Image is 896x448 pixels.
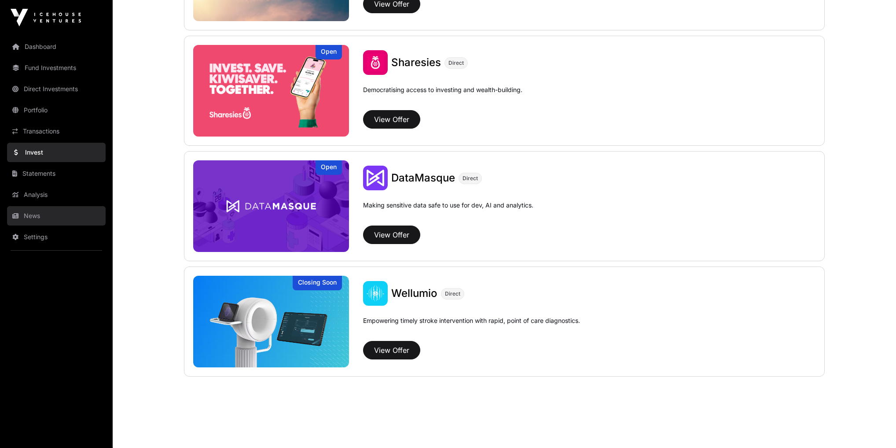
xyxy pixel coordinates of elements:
[363,341,420,359] button: View Offer
[7,58,106,78] a: Fund Investments
[193,160,349,252] img: DataMasque
[11,9,81,26] img: Icehouse Ventures Logo
[7,185,106,204] a: Analysis
[7,227,106,247] a: Settings
[193,276,349,367] a: WellumioClosing Soon
[316,160,342,175] div: Open
[391,171,455,184] span: DataMasque
[363,85,522,107] p: Democratising access to investing and wealth-building.
[391,286,437,300] a: Wellumio
[7,37,106,56] a: Dashboard
[7,164,106,183] a: Statements
[852,406,896,448] iframe: Chat Widget
[363,281,388,306] img: Wellumio
[316,45,342,59] div: Open
[463,175,478,182] span: Direct
[363,226,420,244] button: View Offer
[7,100,106,120] a: Portfolio
[391,56,441,69] span: Sharesies
[448,59,464,67] span: Direct
[391,287,437,300] span: Wellumio
[193,45,349,137] img: Sharesies
[363,166,388,190] img: DataMasque
[445,290,460,297] span: Direct
[363,50,388,75] img: Sharesies
[363,201,533,222] p: Making sensitive data safe to use for dev, AI and analytics.
[193,160,349,252] a: DataMasqueOpen
[7,79,106,99] a: Direct Investments
[391,56,441,70] a: Sharesies
[363,110,420,129] button: View Offer
[293,276,342,290] div: Closing Soon
[363,316,580,337] p: Empowering timely stroke intervention with rapid, point of care diagnostics.
[193,276,349,367] img: Wellumio
[193,45,349,137] a: SharesiesOpen
[391,171,455,185] a: DataMasque
[7,206,106,226] a: News
[7,122,106,141] a: Transactions
[7,143,106,162] a: Invest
